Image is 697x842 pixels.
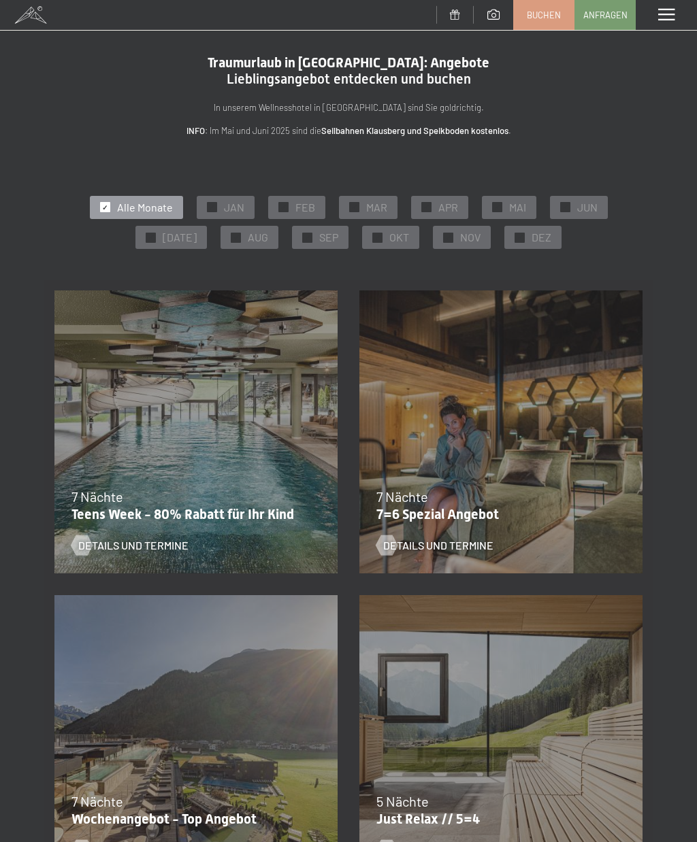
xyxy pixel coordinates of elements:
[532,230,551,245] span: DEZ
[375,233,380,242] span: ✓
[280,203,286,212] span: ✓
[376,506,619,522] p: 7=6 Spezial Angebot
[163,230,197,245] span: [DATE]
[389,230,409,245] span: OKT
[209,203,214,212] span: ✓
[423,203,429,212] span: ✓
[460,230,481,245] span: NOV
[71,811,314,827] p: Wochenangebot - Top Angebot
[54,101,643,115] p: In unserem Wellnesshotel in [GEOGRAPHIC_DATA] sind Sie goldrichtig.
[494,203,500,212] span: ✓
[71,488,123,505] span: 7 Nächte
[376,793,429,809] span: 5 Nächte
[102,203,108,212] span: ✓
[54,124,643,138] p: : Im Mai und Juni 2025 sind die .
[446,233,451,242] span: ✓
[527,9,561,21] span: Buchen
[376,811,619,827] p: Just Relax // 5=4
[376,538,493,553] a: Details und Termine
[187,125,205,136] strong: INFO
[71,538,189,553] a: Details und Termine
[295,200,315,215] span: FEB
[233,233,239,242] span: ✓
[319,230,338,245] span: SEP
[71,793,123,809] span: 7 Nächte
[562,203,568,212] span: ✓
[208,54,489,71] span: Traumurlaub in [GEOGRAPHIC_DATA]: Angebote
[514,1,574,29] a: Buchen
[117,200,173,215] span: Alle Monate
[376,488,428,505] span: 7 Nächte
[577,200,598,215] span: JUN
[517,233,523,242] span: ✓
[366,200,387,215] span: MAR
[583,9,628,21] span: Anfragen
[248,230,268,245] span: AUG
[227,71,471,87] span: Lieblingsangebot entdecken und buchen
[575,1,635,29] a: Anfragen
[438,200,458,215] span: APR
[509,200,526,215] span: MAI
[78,538,189,553] span: Details und Termine
[321,125,508,136] strong: Seilbahnen Klausberg und Speikboden kostenlos
[148,233,154,242] span: ✓
[383,538,493,553] span: Details und Termine
[305,233,310,242] span: ✓
[224,200,244,215] span: JAN
[71,506,314,522] p: Teens Week - 80% Rabatt für Ihr Kind
[351,203,357,212] span: ✓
